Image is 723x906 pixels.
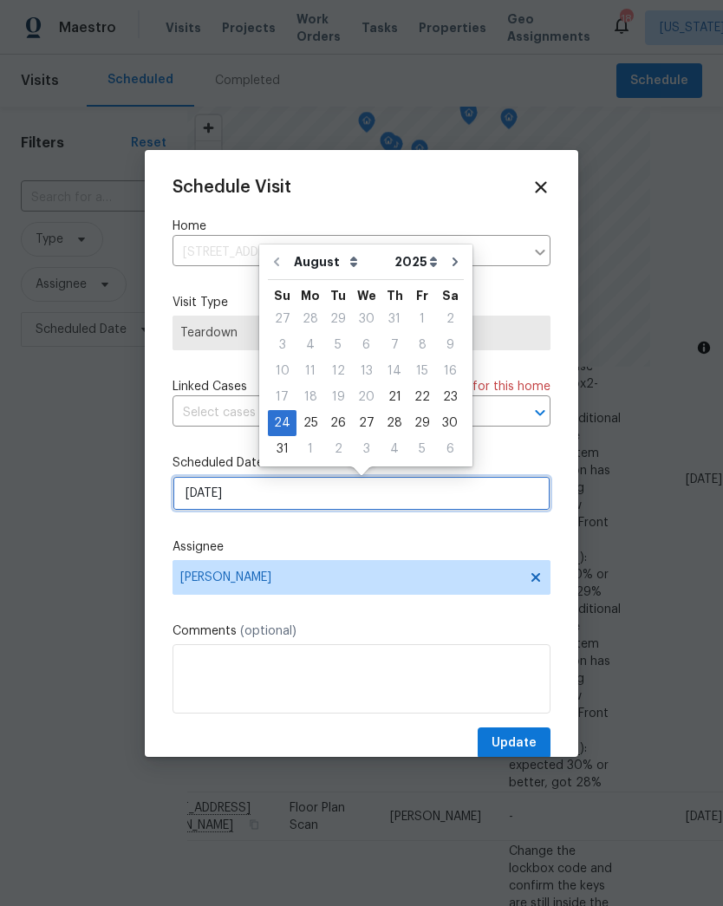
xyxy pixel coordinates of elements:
div: 23 [436,385,464,409]
button: Go to previous month [264,244,290,279]
div: Wed Aug 20 2025 [352,384,381,410]
span: (optional) [240,625,296,637]
div: 31 [381,307,408,331]
input: Select cases [173,400,502,427]
div: Fri Aug 01 2025 [408,306,436,332]
div: Tue Aug 19 2025 [324,384,352,410]
div: 6 [436,437,464,461]
div: Wed Sep 03 2025 [352,436,381,462]
div: Sat Aug 02 2025 [436,306,464,332]
div: Sat Aug 16 2025 [436,358,464,384]
label: Visit Type [173,294,550,311]
div: 4 [296,333,324,357]
div: 8 [408,333,436,357]
div: 17 [268,385,296,409]
div: 31 [268,437,296,461]
abbr: Monday [301,290,320,302]
div: 28 [296,307,324,331]
div: 18 [296,385,324,409]
button: Go to next month [442,244,468,279]
label: Scheduled Date [173,454,550,472]
div: 15 [408,359,436,383]
div: Fri Aug 08 2025 [408,332,436,358]
div: 7 [381,333,408,357]
div: Tue Aug 05 2025 [324,332,352,358]
div: Sun Jul 27 2025 [268,306,296,332]
div: 2 [324,437,352,461]
div: Tue Aug 26 2025 [324,410,352,436]
div: 1 [296,437,324,461]
div: 27 [268,307,296,331]
div: Wed Aug 13 2025 [352,358,381,384]
span: Close [531,178,550,197]
div: Sat Aug 23 2025 [436,384,464,410]
span: Update [492,733,537,754]
abbr: Tuesday [330,290,346,302]
div: Mon Aug 11 2025 [296,358,324,384]
div: 22 [408,385,436,409]
div: Fri Aug 22 2025 [408,384,436,410]
div: 1 [408,307,436,331]
span: Schedule Visit [173,179,291,196]
div: Mon Aug 04 2025 [296,332,324,358]
input: M/D/YYYY [173,476,550,511]
div: 27 [352,411,381,435]
div: Fri Aug 29 2025 [408,410,436,436]
div: 25 [296,411,324,435]
div: Wed Jul 30 2025 [352,306,381,332]
div: Sat Sep 06 2025 [436,436,464,462]
div: Mon Sep 01 2025 [296,436,324,462]
div: Sun Aug 10 2025 [268,358,296,384]
label: Assignee [173,538,550,556]
span: Teardown [180,324,543,342]
button: Update [478,727,550,759]
div: Thu Aug 14 2025 [381,358,408,384]
input: Enter in an address [173,239,524,266]
div: 3 [268,333,296,357]
div: Tue Jul 29 2025 [324,306,352,332]
select: Month [290,249,390,275]
div: Thu Aug 07 2025 [381,332,408,358]
div: Fri Sep 05 2025 [408,436,436,462]
span: [PERSON_NAME] [180,570,520,584]
div: 10 [268,359,296,383]
div: 26 [324,411,352,435]
div: 2 [436,307,464,331]
div: 19 [324,385,352,409]
div: 14 [381,359,408,383]
div: 20 [352,385,381,409]
div: Thu Sep 04 2025 [381,436,408,462]
label: Home [173,218,550,235]
div: Thu Aug 28 2025 [381,410,408,436]
div: Thu Aug 21 2025 [381,384,408,410]
div: Sat Aug 09 2025 [436,332,464,358]
div: Sun Aug 17 2025 [268,384,296,410]
abbr: Wednesday [357,290,376,302]
div: 4 [381,437,408,461]
abbr: Friday [416,290,428,302]
span: Linked Cases [173,378,247,395]
div: Sun Aug 31 2025 [268,436,296,462]
div: Thu Jul 31 2025 [381,306,408,332]
div: 28 [381,411,408,435]
div: 29 [408,411,436,435]
abbr: Saturday [442,290,459,302]
div: 12 [324,359,352,383]
div: 3 [352,437,381,461]
div: 21 [381,385,408,409]
div: Mon Aug 25 2025 [296,410,324,436]
label: Comments [173,622,550,640]
div: 11 [296,359,324,383]
div: Wed Aug 06 2025 [352,332,381,358]
div: Tue Aug 12 2025 [324,358,352,384]
div: 5 [324,333,352,357]
div: 13 [352,359,381,383]
div: 5 [408,437,436,461]
div: Mon Aug 18 2025 [296,384,324,410]
abbr: Thursday [387,290,403,302]
div: 29 [324,307,352,331]
div: 16 [436,359,464,383]
div: 9 [436,333,464,357]
div: 30 [352,307,381,331]
div: Wed Aug 27 2025 [352,410,381,436]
